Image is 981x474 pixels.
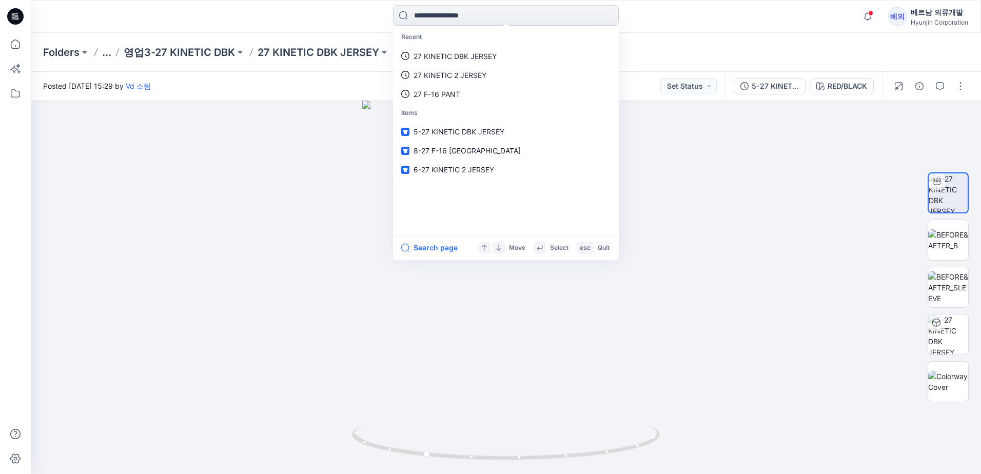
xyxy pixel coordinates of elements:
p: Move [509,243,525,253]
p: esc [580,243,591,253]
img: BEFORE&AFTER_SLEEVE [928,271,968,304]
a: 27 KINETIC DBK JERSEY [258,45,379,60]
a: 8-27 F-16 [GEOGRAPHIC_DATA] [395,141,617,160]
span: 5-27 KINETIC DBK JERSEY [414,127,504,136]
p: Items [395,104,617,123]
a: 5-27 KINETIC DBK JERSEY [395,122,617,141]
img: 5-27 KINETIC DBK JERSEY [929,173,968,212]
span: 8-27 F-16 [GEOGRAPHIC_DATA] [414,146,521,155]
a: 영업3-27 KINETIC DBK [124,45,235,60]
div: 베트남 의류개발 [911,6,968,18]
a: Vd 소팀 [126,82,151,90]
button: 5-27 KINETIC DBK JERSEY [734,78,806,94]
button: Details [911,78,928,94]
p: 27 F-16 PANT [414,89,460,100]
a: 27 KINETIC 2 JERSEY [395,66,617,85]
a: 6-27 KINETIC 2 JERSEY [395,160,617,179]
img: Colorway Cover [928,371,968,392]
p: 27 KINETIC DBK JERSEY [414,51,497,62]
button: RED/BLACK [810,78,874,94]
div: RED/BLACK [828,81,867,92]
div: Hyunjin Corporation [911,18,968,26]
button: Search page [401,242,458,254]
p: 27 KINETIC 2 JERSEY [414,70,486,81]
span: Posted [DATE] 15:29 by [43,81,151,91]
button: ... [102,45,111,60]
img: 5-27 KINETIC DBK JERSEY RED/BLACK [928,314,968,354]
a: 27 KINETIC DBK JERSEY [395,47,617,66]
img: BEFORE&AFTER_B [928,229,968,251]
a: Folders [43,45,80,60]
div: 베의 [888,7,907,26]
p: Select [550,243,568,253]
span: 6-27 KINETIC 2 JERSEY [414,165,494,174]
p: Quit [598,243,610,253]
p: Recent [395,28,617,47]
a: 27 F-16 PANT [395,85,617,104]
div: 5-27 KINETIC DBK JERSEY [752,81,799,92]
